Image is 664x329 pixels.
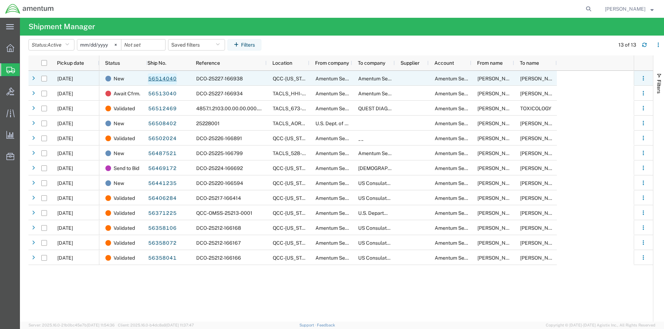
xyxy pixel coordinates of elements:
[196,60,220,66] span: Reference
[196,195,241,201] span: DCO-25217-166414
[315,195,369,201] span: Amentum Services, Inc.
[166,323,194,327] span: [DATE] 11:37:47
[114,161,139,176] span: Send to Bid
[28,18,95,36] h4: Shipment Manager
[315,180,369,186] span: Amentum Services, Inc.
[520,136,561,141] span: Jeffrey Srock
[315,91,369,96] span: Amentum Services, Inc.
[520,240,561,246] span: Shailesh Chandran
[28,39,74,51] button: Status:Active
[57,240,73,246] span: 08/01/2025
[57,60,84,66] span: Pickup date
[87,323,115,327] span: [DATE] 11:54:36
[148,103,177,115] a: 56512469
[358,150,412,156] span: Amentum Services, Inc.
[196,76,243,81] span: DCO-25227-166938
[196,210,252,216] span: QCC-OMSS-25213-0001
[435,240,487,246] span: Amentum Services, Inc
[546,322,655,328] span: Copyright © [DATE]-[DATE] Agistix Inc., All Rights Reserved
[315,255,369,261] span: Amentum Services, Inc.
[435,106,487,111] span: Amentum Services, Inc
[148,163,177,174] a: 56469172
[477,240,518,246] span: Jason Martin
[435,91,487,96] span: Amentum Services, Inc
[114,191,135,206] span: Validated
[358,225,409,231] span: US Consulate General
[273,240,312,246] span: QCC-Texas
[148,253,177,264] a: 56358041
[477,195,518,201] span: Jason Martin
[273,210,312,216] span: QCC-Texas
[520,180,561,186] span: Shailesh Chandran
[57,150,73,156] span: 08/13/2025
[435,225,487,231] span: Amentum Services, Inc
[57,136,73,141] span: 08/14/2025
[57,106,73,111] span: 08/15/2025
[47,42,62,48] span: Active
[196,255,241,261] span: DCO-25212-166166
[196,91,243,96] span: DCO-25227-166934
[520,195,561,201] span: Annan Gichimu
[273,121,403,126] span: TACLS_AOR02-Ali Al Salem, Kuwait
[401,60,419,66] span: Supplier
[315,60,349,66] span: From company
[273,225,312,231] span: QCC-Texas
[317,323,335,327] a: Feedback
[148,88,177,100] a: 56513040
[148,133,177,144] a: 56502024
[358,210,415,216] span: U.S. Department of State
[114,101,135,116] span: Validated
[273,76,312,81] span: QCC-Texas
[477,121,518,126] span: Carlos F. Echevarria
[315,136,369,141] span: Amentum Services, Inc.
[315,210,368,216] span: Amentum Services, Inc
[57,180,73,186] span: 08/08/2025
[435,165,487,171] span: Amentum Services, Inc
[477,210,518,216] span: Jason Martin
[196,180,243,186] span: DCO-25220-166594
[273,180,312,186] span: QCC-Texas
[57,121,73,126] span: 08/15/2025
[114,86,140,101] span: Await Cfrm.
[114,206,135,221] span: Validated
[196,106,267,111] span: 4857.1.2103.00.00.00.000.FRE
[273,165,312,171] span: QCC-Texas
[196,136,242,141] span: DCO-25226-166891
[273,255,312,261] span: QCC-Texas
[520,150,561,156] span: Robert Serafini
[520,225,561,231] span: Shailesh Chandran
[148,193,177,204] a: 56406284
[114,176,124,191] span: New
[272,60,292,66] span: Location
[477,180,518,186] span: Jason Martin
[315,106,369,111] span: Amentum Services, Inc.
[435,121,487,126] span: Amentum Services, Inc
[118,323,194,327] span: Client: 2025.16.0-b4dc8a9
[196,240,241,246] span: DCO-25212-166167
[273,150,406,156] span: TACLS_528-Los Alamitos, CA
[435,180,487,186] span: Amentum Services, Inc
[315,240,369,246] span: Amentum Services, Inc.
[57,195,73,201] span: 08/05/2025
[358,240,409,246] span: US Consulate General
[196,225,241,231] span: DCO-25212-166168
[148,148,177,159] a: 56487521
[520,106,551,111] span: TOXICOLOGY
[477,165,518,171] span: Rebecca Thorstenson
[315,150,369,156] span: Amentum Services, Inc.
[299,323,317,327] a: Support
[520,121,561,126] span: JOEL GILMORE
[358,136,364,141] span: __
[358,106,409,111] span: QUEST DIAGNOSTICS
[57,76,73,81] span: 08/15/2025
[477,225,518,231] span: Jason Martin
[358,76,412,81] span: Amentum Services, Inc.
[228,39,261,51] button: Filters
[358,195,409,201] span: US Consulate General
[121,39,165,50] input: Not set
[520,255,561,261] span: Chandran Shailesh
[358,255,409,261] span: US Consulate General
[57,165,73,171] span: 08/19/2025
[315,225,369,231] span: Amentum Services, Inc.
[5,4,54,14] img: logo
